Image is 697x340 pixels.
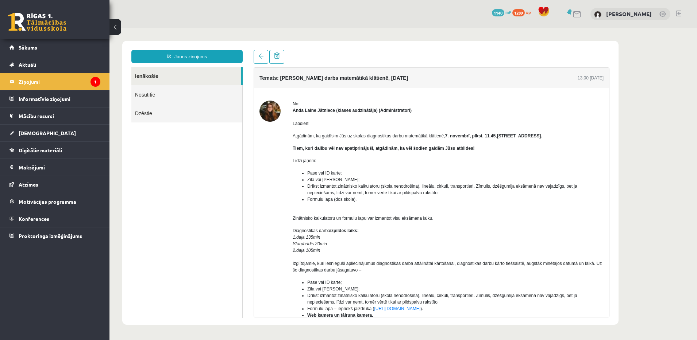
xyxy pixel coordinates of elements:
[150,73,171,94] img: Anda Laine Jātniece (klases audzinātāja)
[512,9,534,15] a: 1289 xp
[198,149,250,154] span: Zila vai [PERSON_NAME];
[183,93,200,98] span: Labdien!
[22,39,132,57] a: Ienākošie
[183,200,492,245] span: Diagnostikas darba Izglītojamie, kuri iesnieguši apliecinājumus diagnostikas darba attālinātai kā...
[19,232,82,239] span: Proktoringa izmēģinājums
[526,9,531,15] span: xp
[19,159,100,176] legend: Maksājumi
[505,9,511,15] span: mP
[198,258,250,263] span: Zila vai [PERSON_NAME];
[183,207,217,225] i: 1.daļa 135min Starpbrīdis 20min 2.daļa 105min
[265,278,311,283] a: [URL][DOMAIN_NAME]
[183,73,494,79] div: No:
[198,252,232,257] span: Pase vai ID karte;
[22,76,133,94] a: Dzēstie
[9,39,100,56] a: Sākums
[183,80,302,85] strong: Anda Laine Jātniece (klases audzinātāja) (Administratori)
[9,210,100,227] a: Konferences
[183,105,433,110] span: Atgādinām, ka gaidīsim Jūs uz skolas diagnostikas darbu matemātikā klātienē, ,
[19,61,36,68] span: Aktuāli
[9,108,100,124] a: Mācību resursi
[9,73,100,90] a: Ziņojumi1
[9,125,100,141] a: [DEMOGRAPHIC_DATA]
[9,176,100,193] a: Atzīmes
[19,73,100,90] legend: Ziņojumi
[19,113,54,119] span: Mācību resursi
[19,147,62,153] span: Digitālie materiāli
[198,265,468,277] span: Drīkst izmantot zinātnisko kalkulatoru (skola nenodrošina), lineālu, cirkuli, transportieri. Zīmu...
[512,9,525,16] span: 1289
[492,9,504,16] span: 1140
[9,56,100,73] a: Aktuāli
[19,198,76,205] span: Motivācijas programma
[606,10,652,17] a: [PERSON_NAME]
[9,227,100,244] a: Proktoringa izmēģinājums
[198,285,223,290] b: Web kamera
[19,130,76,136] span: [DEMOGRAPHIC_DATA]
[19,181,38,188] span: Atzīmes
[9,193,100,210] a: Motivācijas programma
[183,118,365,123] b: Tiem, kuri dalību vēl nav apstiprinājuši, atgādinām, ka vēl šodien gaidām Jūsu atbildes!
[225,285,264,290] b: un tālruņa kamera.
[9,159,100,176] a: Maksājumi
[22,57,133,76] a: Nosūtītie
[9,142,100,159] a: Digitālie materiāli
[91,77,100,87] i: 1
[19,90,100,107] legend: Informatīvie ziņojumi
[183,188,324,193] span: Zinātnisko kalkulatoru un formulu lapu var izmantot visu eksāmena laiku.
[198,169,247,174] span: Formulu lapa (dos skola).
[221,200,249,205] b: izpildes laiks:
[19,44,37,51] span: Sākums
[198,156,468,167] span: Drīkst izmantot zinātnisko kalkulatoru (skola nenodrošina), lineālu, cirkuli, transportieri. Zīmu...
[336,105,362,110] b: 7. novembrī,
[22,22,133,35] a: Jauns ziņojums
[388,105,433,110] b: [STREET_ADDRESS].
[8,13,66,31] a: Rīgas 1. Tālmācības vidusskola
[468,47,494,53] div: 13:00 [DATE]
[594,11,601,18] img: Maksims Nevedomijs
[198,278,313,283] span: Formulu lapa – iepriekš jāizdrukā ( ).
[150,47,299,53] h4: Temats: [PERSON_NAME] darbs matemātikā klātienē, [DATE]
[492,9,511,15] a: 1140 mP
[363,105,386,110] b: plkst. 11.45
[19,215,49,222] span: Konferences
[183,130,207,135] span: Līdzi jāņem:
[198,142,232,148] span: Pase vai ID karte;
[9,90,100,107] a: Informatīvie ziņojumi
